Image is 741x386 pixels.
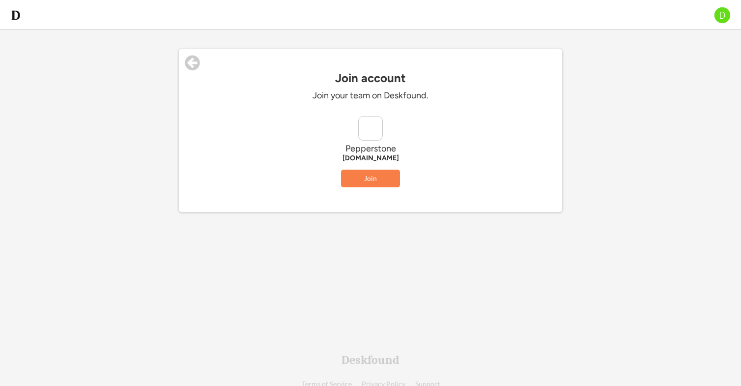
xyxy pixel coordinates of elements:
img: d-whitebg.png [10,9,22,21]
button: Join [341,170,400,187]
img: D.png [713,6,731,24]
img: yH5BAEAAAAALAAAAAABAAEAAAIBRAA7 [359,117,382,140]
div: Deskfound [342,354,399,366]
div: Join account [179,71,562,85]
div: Join your team on Deskfound. [223,90,518,101]
div: Pepperstone [223,143,518,154]
div: [DOMAIN_NAME] [223,154,518,162]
